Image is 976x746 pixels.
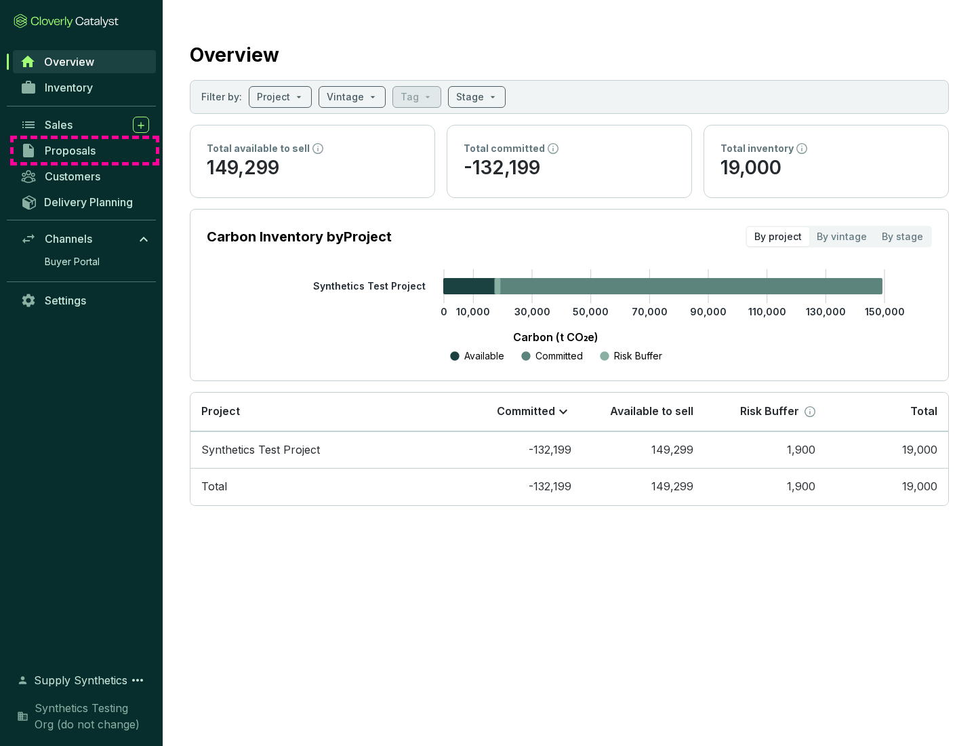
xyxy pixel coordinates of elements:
td: Total [190,468,460,505]
p: Committed [535,349,583,363]
span: Settings [45,294,86,307]
p: Total committed [464,142,545,155]
p: Risk Buffer [614,349,662,363]
p: Tag [401,90,419,104]
p: Total inventory [720,142,794,155]
td: 19,000 [826,431,948,469]
div: By project [747,227,809,246]
span: Inventory [45,81,93,94]
tspan: 150,000 [865,306,905,317]
h2: Overview [190,41,279,69]
td: 149,299 [582,431,704,469]
span: Channels [45,232,92,246]
tspan: 90,000 [690,306,727,317]
td: -132,199 [460,468,582,505]
span: Sales [45,118,73,132]
p: 149,299 [207,155,418,181]
td: 149,299 [582,468,704,505]
tspan: 70,000 [632,306,668,317]
tspan: 130,000 [806,306,846,317]
th: Project [190,393,460,431]
tspan: 0 [441,306,447,317]
a: Delivery Planning [14,191,156,213]
a: Proposals [14,139,156,162]
span: Supply Synthetics [34,672,127,688]
tspan: Synthetics Test Project [313,280,426,292]
p: Risk Buffer [740,404,799,419]
a: Settings [14,289,156,312]
tspan: 50,000 [573,306,609,317]
td: 1,900 [704,431,826,469]
a: Sales [14,113,156,136]
th: Total [826,393,948,431]
p: Committed [497,404,555,419]
a: Customers [14,165,156,188]
a: Channels [14,227,156,250]
a: Buyer Portal [38,252,156,272]
p: -132,199 [464,155,675,181]
p: Total available to sell [207,142,310,155]
div: segmented control [746,226,932,248]
p: Filter by: [201,90,242,104]
a: Overview [13,50,156,73]
span: Overview [44,55,94,68]
div: By vintage [809,227,874,246]
tspan: 30,000 [514,306,550,317]
td: 1,900 [704,468,826,505]
span: Buyer Portal [45,255,100,269]
p: Carbon (t CO₂e) [227,329,884,345]
p: Available [464,349,504,363]
a: Inventory [14,76,156,99]
span: Proposals [45,144,96,157]
tspan: 10,000 [456,306,490,317]
p: 19,000 [720,155,932,181]
span: Customers [45,170,100,183]
th: Available to sell [582,393,704,431]
span: Delivery Planning [44,195,133,209]
td: Synthetics Test Project [190,431,460,469]
p: Carbon Inventory by Project [207,227,392,246]
span: Synthetics Testing Org (do not change) [35,700,149,732]
td: -132,199 [460,431,582,469]
td: 19,000 [826,468,948,505]
tspan: 110,000 [748,306,786,317]
div: By stage [874,227,931,246]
